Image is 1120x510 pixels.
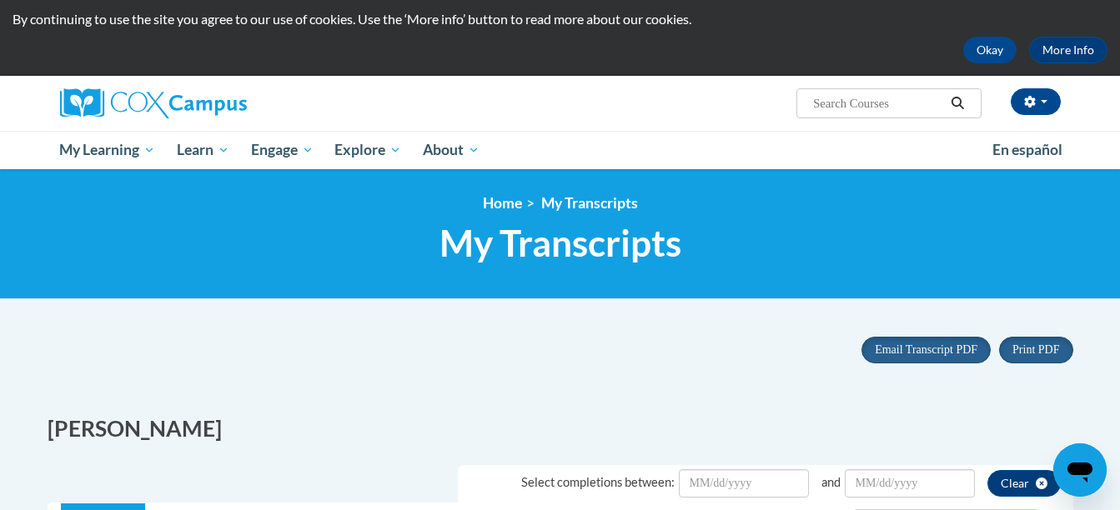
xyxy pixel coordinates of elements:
[999,337,1072,363] button: Print PDF
[60,88,377,118] a: Cox Campus
[963,37,1017,63] button: Okay
[60,88,247,118] img: Cox Campus
[875,343,977,356] span: Email Transcript PDF
[811,93,945,113] input: Search Courses
[166,131,240,169] a: Learn
[1029,37,1107,63] a: More Info
[251,140,314,160] span: Engage
[945,93,970,113] button: Search
[240,131,324,169] a: Engage
[49,131,167,169] a: My Learning
[13,10,1107,28] p: By continuing to use the site you agree to our use of cookies. Use the ‘More info’ button to read...
[987,470,1061,497] button: clear
[861,337,991,363] button: Email Transcript PDF
[821,475,841,489] span: and
[679,469,809,497] input: Date Input
[845,469,975,497] input: Date Input
[324,131,412,169] a: Explore
[992,141,1062,158] span: En español
[35,131,1086,169] div: Main menu
[423,140,480,160] span: About
[334,140,401,160] span: Explore
[1053,443,1107,497] iframe: Button to launch messaging window
[177,140,229,160] span: Learn
[412,131,490,169] a: About
[982,132,1073,167] a: En español
[1011,88,1061,115] button: Account Settings
[59,140,155,160] span: My Learning
[541,194,638,212] span: My Transcripts
[439,221,681,265] span: My Transcripts
[521,475,675,489] span: Select completions between:
[483,194,522,212] a: Home
[48,413,548,444] h2: [PERSON_NAME]
[1012,343,1059,356] span: Print PDF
